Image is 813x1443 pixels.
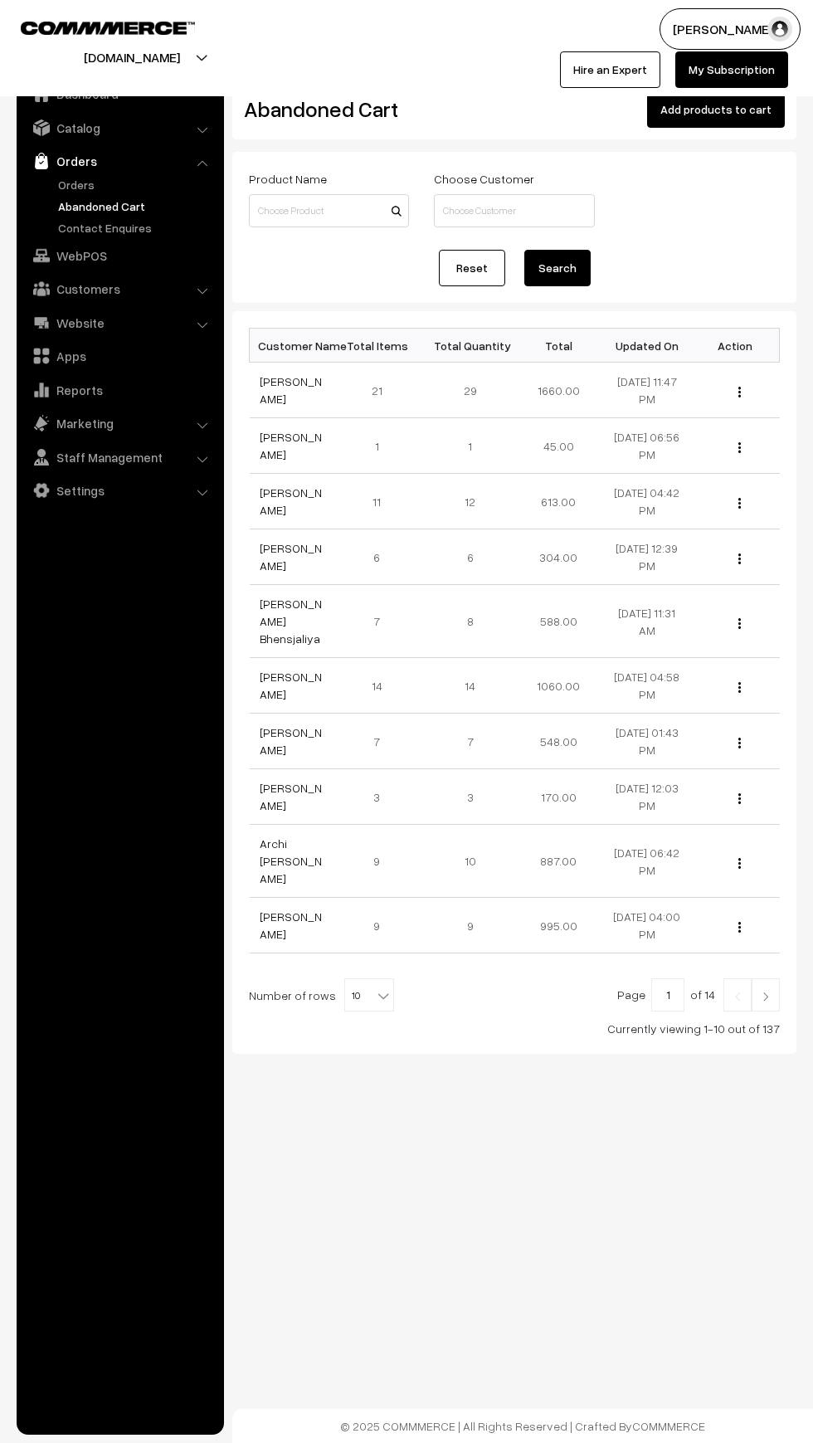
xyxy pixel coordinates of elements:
[250,329,338,363] th: Customer Name
[21,274,218,304] a: Customers
[260,781,322,812] a: [PERSON_NAME]
[260,909,322,941] a: [PERSON_NAME]
[767,17,792,41] img: user
[260,485,322,517] a: [PERSON_NAME]
[514,529,603,585] td: 304.00
[660,8,801,50] button: [PERSON_NAME]…
[738,498,741,509] img: Menu
[603,714,692,769] td: [DATE] 01:43 PM
[338,898,426,953] td: 9
[260,670,322,701] a: [PERSON_NAME]
[260,836,322,885] a: Archi [PERSON_NAME]
[738,738,741,748] img: Menu
[514,585,603,658] td: 588.00
[426,898,515,953] td: 9
[632,1419,705,1433] a: COMMMERCE
[524,250,591,286] button: Search
[647,91,785,128] button: Add products to cart
[426,329,515,363] th: Total Quantity
[738,553,741,564] img: Menu
[21,408,218,438] a: Marketing
[738,442,741,453] img: Menu
[738,858,741,869] img: Menu
[514,825,603,898] td: 887.00
[514,658,603,714] td: 1060.00
[603,585,692,658] td: [DATE] 11:31 AM
[21,22,195,34] img: COMMMERCE
[514,769,603,825] td: 170.00
[338,825,426,898] td: 9
[338,418,426,474] td: 1
[338,529,426,585] td: 6
[426,418,515,474] td: 1
[260,374,322,406] a: [PERSON_NAME]
[426,585,515,658] td: 8
[560,51,660,88] a: Hire an Expert
[603,769,692,825] td: [DATE] 12:03 PM
[514,418,603,474] td: 45.00
[690,987,715,1002] span: of 14
[338,658,426,714] td: 14
[426,529,515,585] td: 6
[738,922,741,933] img: Menu
[21,308,218,338] a: Website
[603,329,692,363] th: Updated On
[260,541,322,573] a: [PERSON_NAME]
[21,113,218,143] a: Catalog
[514,363,603,418] td: 1660.00
[730,992,745,1002] img: Left
[758,992,773,1002] img: Right
[603,418,692,474] td: [DATE] 06:56 PM
[426,363,515,418] td: 29
[603,363,692,418] td: [DATE] 11:47 PM
[514,474,603,529] td: 613.00
[426,658,515,714] td: 14
[603,474,692,529] td: [DATE] 04:42 PM
[232,1409,813,1443] footer: © 2025 COMMMERCE | All Rights Reserved | Crafted By
[345,979,393,1012] span: 10
[21,146,218,176] a: Orders
[21,475,218,505] a: Settings
[249,987,336,1004] span: Number of rows
[26,37,238,78] button: [DOMAIN_NAME]
[21,17,166,37] a: COMMMERCE
[344,978,394,1012] span: 10
[21,375,218,405] a: Reports
[434,194,594,227] input: Choose Customer
[603,658,692,714] td: [DATE] 04:58 PM
[603,898,692,953] td: [DATE] 04:00 PM
[514,329,603,363] th: Total
[338,363,426,418] td: 21
[54,197,218,215] a: Abandoned Cart
[426,474,515,529] td: 12
[249,194,409,227] input: Choose Product
[21,241,218,271] a: WebPOS
[603,825,692,898] td: [DATE] 06:42 PM
[260,725,322,757] a: [PERSON_NAME]
[249,170,327,188] label: Product Name
[738,387,741,397] img: Menu
[691,329,780,363] th: Action
[426,714,515,769] td: 7
[338,329,426,363] th: Total Items
[54,219,218,236] a: Contact Enquires
[244,96,407,122] h2: Abandoned Cart
[54,176,218,193] a: Orders
[338,585,426,658] td: 7
[738,682,741,693] img: Menu
[338,769,426,825] td: 3
[514,714,603,769] td: 548.00
[426,825,515,898] td: 10
[738,793,741,804] img: Menu
[603,529,692,585] td: [DATE] 12:39 PM
[738,618,741,629] img: Menu
[21,341,218,371] a: Apps
[514,898,603,953] td: 995.00
[617,987,645,1002] span: Page
[21,442,218,472] a: Staff Management
[675,51,788,88] a: My Subscription
[338,474,426,529] td: 11
[439,250,505,286] a: Reset
[434,170,534,188] label: Choose Customer
[260,597,322,646] a: [PERSON_NAME] Bhensjaliya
